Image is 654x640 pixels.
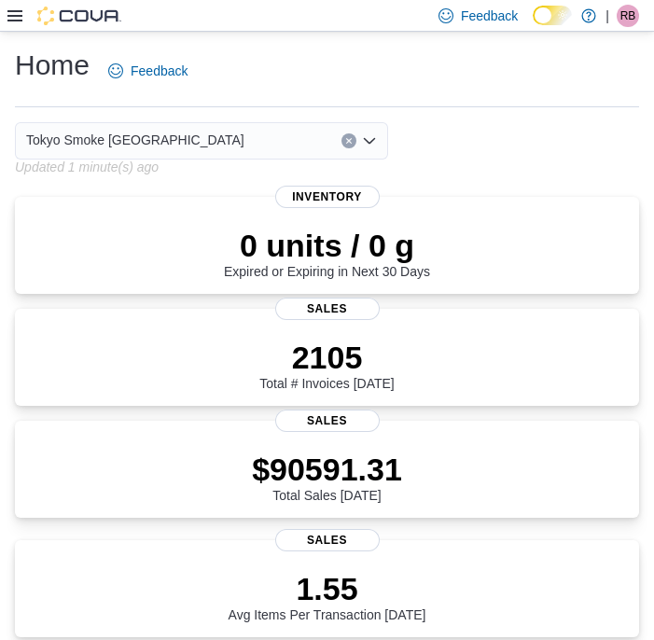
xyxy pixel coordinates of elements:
button: Clear input [341,133,356,148]
span: RB [620,5,636,27]
input: Dark Mode [533,6,572,25]
p: | [605,5,609,27]
p: $90591.31 [252,451,402,488]
span: Tokyo Smoke [GEOGRAPHIC_DATA] [26,129,244,151]
img: Cova [37,7,121,25]
span: Sales [275,529,380,551]
div: Avg Items Per Transaction [DATE] [229,570,426,622]
span: Feedback [131,62,188,80]
a: Feedback [101,52,195,90]
p: 2105 [259,339,394,376]
span: Feedback [461,7,518,25]
p: 0 units / 0 g [224,227,430,264]
span: Sales [275,410,380,432]
span: Dark Mode [533,25,534,26]
span: Sales [275,298,380,320]
button: Open list of options [362,133,377,148]
div: Expired or Expiring in Next 30 Days [224,227,430,279]
h1: Home [15,47,90,84]
p: Updated 1 minute(s) ago [15,160,159,174]
span: Inventory [275,186,380,208]
p: 1.55 [229,570,426,607]
div: Total Sales [DATE] [252,451,402,503]
div: Total # Invoices [DATE] [259,339,394,391]
div: Randi Branston [617,5,639,27]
